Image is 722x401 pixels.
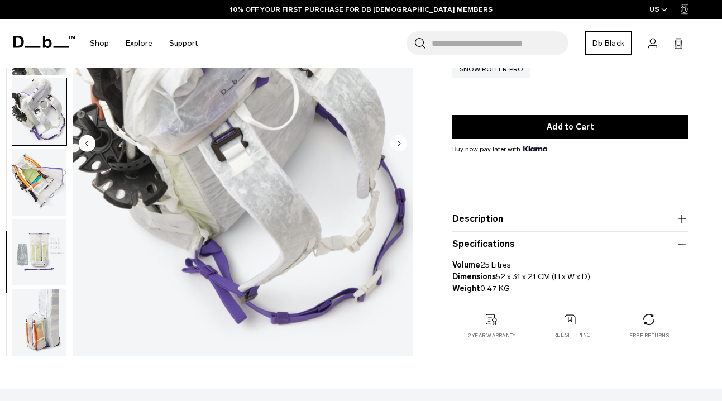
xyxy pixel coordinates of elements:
[79,135,95,154] button: Previous slide
[12,78,66,145] img: Weigh_Lighter_Backpack_25L_13.png
[12,218,66,285] img: Weigh_Lighter_Backpack_25L_15.png
[82,19,206,68] nav: Main Navigation
[169,23,198,63] a: Support
[12,288,67,356] button: Weigh_Lighter_Backpack_25L_16.png
[126,23,152,63] a: Explore
[452,144,547,154] span: Buy now pay later with
[90,23,109,63] a: Shop
[550,331,591,339] p: Free shipping
[12,78,67,146] button: Weigh_Lighter_Backpack_25L_13.png
[452,212,688,226] button: Description
[12,149,66,216] img: Weigh_Lighter_Backpack_25L_14.png
[452,284,480,293] strong: Weight
[12,218,67,286] button: Weigh_Lighter_Backpack_25L_15.png
[585,31,632,55] a: Db Black
[390,135,407,154] button: Next slide
[468,332,516,340] p: 2 year warranty
[452,272,496,281] strong: Dimensions
[523,146,547,151] img: {"height" => 20, "alt" => "Klarna"}
[452,237,688,251] button: Specifications
[230,4,493,15] a: 10% OFF YOUR FIRST PURCHASE FOR DB [DEMOGRAPHIC_DATA] MEMBERS
[629,332,669,340] p: Free returns
[452,60,530,78] a: Snow Roller Pro
[452,251,688,294] p: 25 Litres 52 x 31 x 21 CM (H x W x D) 0.47 KG
[452,115,688,139] button: Add to Cart
[452,260,480,270] strong: Volume
[12,289,66,356] img: Weigh_Lighter_Backpack_25L_16.png
[12,148,67,216] button: Weigh_Lighter_Backpack_25L_14.png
